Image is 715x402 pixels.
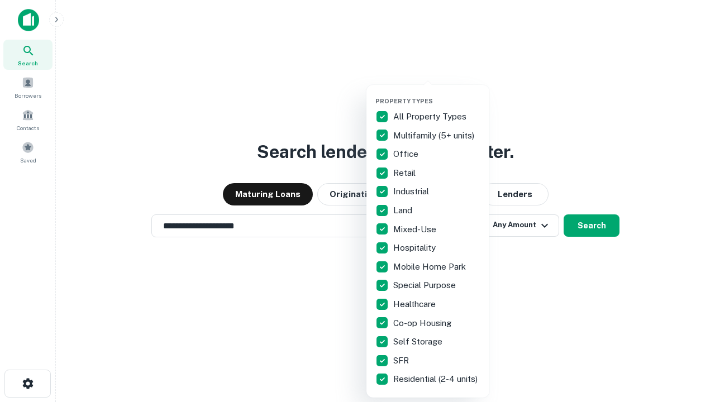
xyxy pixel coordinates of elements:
p: Multifamily (5+ units) [393,129,476,142]
p: Office [393,147,421,161]
p: Retail [393,166,418,180]
p: Mixed-Use [393,223,438,236]
p: SFR [393,354,411,367]
p: Special Purpose [393,279,458,292]
p: Self Storage [393,335,445,348]
p: Healthcare [393,298,438,311]
p: All Property Types [393,110,469,123]
p: Residential (2-4 units) [393,372,480,386]
span: Property Types [375,98,433,104]
p: Mobile Home Park [393,260,468,274]
p: Co-op Housing [393,317,454,330]
iframe: Chat Widget [659,313,715,366]
p: Hospitality [393,241,438,255]
p: Land [393,204,414,217]
p: Industrial [393,185,431,198]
